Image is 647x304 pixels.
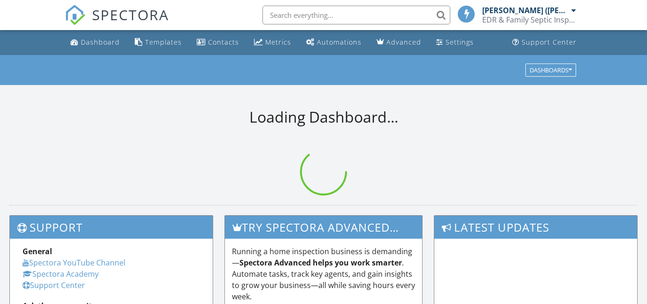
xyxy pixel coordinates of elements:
[23,280,85,290] a: Support Center
[530,67,572,73] div: Dashboards
[317,38,362,47] div: Automations
[265,38,291,47] div: Metrics
[525,63,576,77] button: Dashboards
[250,34,295,51] a: Metrics
[145,38,182,47] div: Templates
[373,34,425,51] a: Advanced
[434,216,637,239] h3: Latest Updates
[262,6,450,24] input: Search everything...
[386,38,421,47] div: Advanced
[522,38,577,47] div: Support Center
[23,246,52,257] strong: General
[208,38,239,47] div: Contacts
[225,216,422,239] h3: Try spectora advanced [DATE]
[446,38,474,47] div: Settings
[482,15,576,24] div: EDR & Family Septic Inspections LLC
[508,34,580,51] a: Support Center
[131,34,185,51] a: Templates
[23,269,99,279] a: Spectora Academy
[92,5,169,24] span: SPECTORA
[482,6,569,15] div: [PERSON_NAME] ([PERSON_NAME]) [PERSON_NAME]
[232,246,415,302] p: Running a home inspection business is demanding— . Automate tasks, track key agents, and gain ins...
[23,257,125,268] a: Spectora YouTube Channel
[302,34,365,51] a: Automations (Basic)
[10,216,213,239] h3: Support
[432,34,478,51] a: Settings
[193,34,243,51] a: Contacts
[239,257,402,268] strong: Spectora Advanced helps you work smarter
[81,38,120,47] div: Dashboard
[65,13,169,32] a: SPECTORA
[65,5,85,25] img: The Best Home Inspection Software - Spectora
[67,34,123,51] a: Dashboard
